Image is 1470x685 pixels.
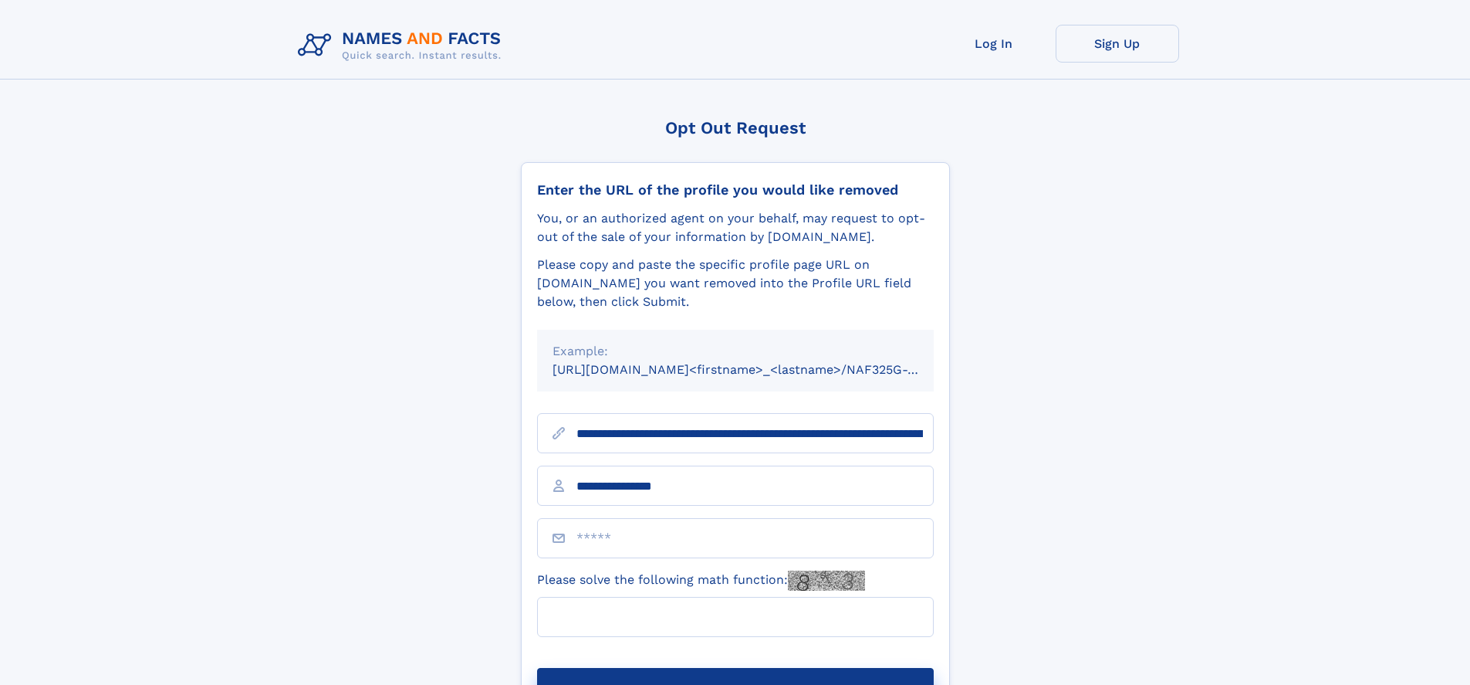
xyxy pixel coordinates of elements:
div: Opt Out Request [521,118,950,137]
label: Please solve the following math function: [537,571,865,591]
div: Enter the URL of the profile you would like removed [537,181,934,198]
img: Logo Names and Facts [292,25,514,66]
div: You, or an authorized agent on your behalf, may request to opt-out of the sale of your informatio... [537,209,934,246]
a: Log In [932,25,1056,63]
a: Sign Up [1056,25,1179,63]
div: Please copy and paste the specific profile page URL on [DOMAIN_NAME] you want removed into the Pr... [537,256,934,311]
div: Example: [553,342,918,361]
small: [URL][DOMAIN_NAME]<firstname>_<lastname>/NAF325G-xxxxxxxx [553,362,963,377]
